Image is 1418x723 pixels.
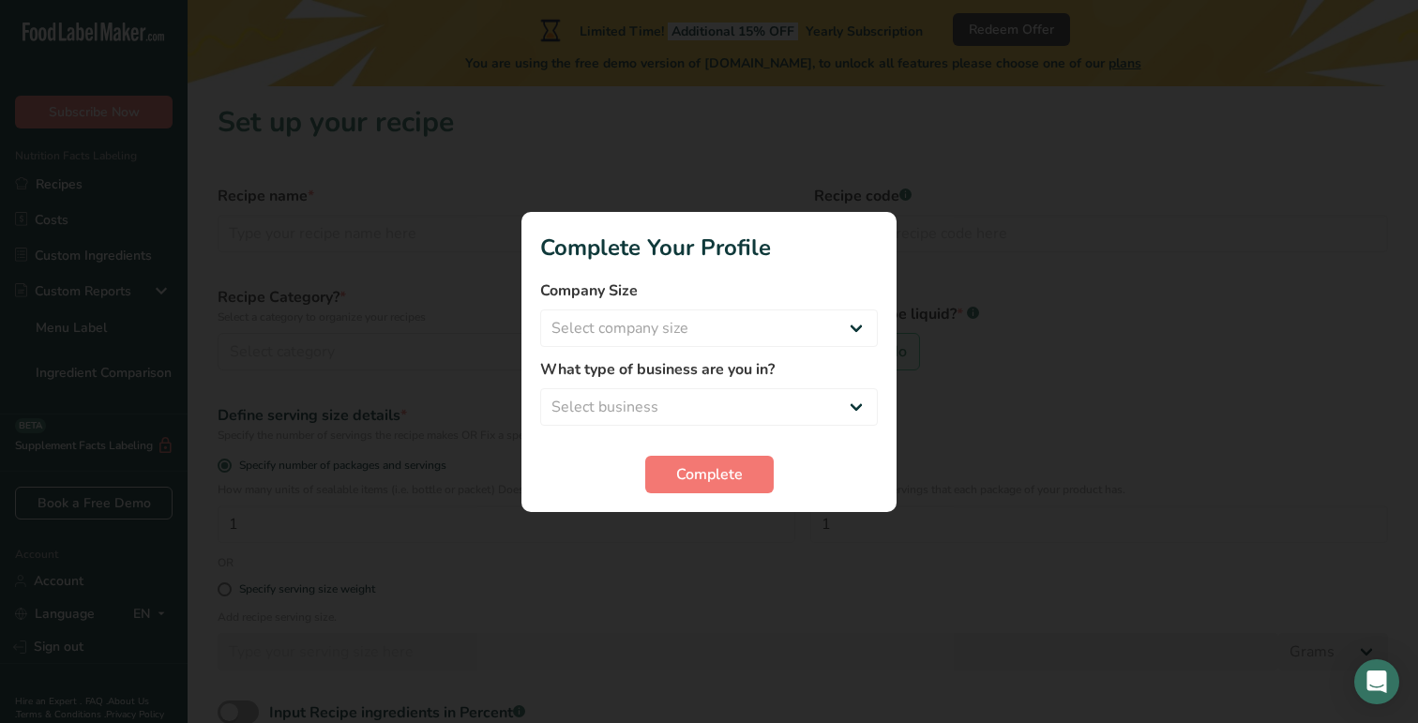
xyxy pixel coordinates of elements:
h1: Complete Your Profile [540,231,878,264]
div: Open Intercom Messenger [1354,659,1399,704]
button: Complete [645,456,774,493]
span: Complete [676,463,743,486]
label: What type of business are you in? [540,358,878,381]
label: Company Size [540,279,878,302]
